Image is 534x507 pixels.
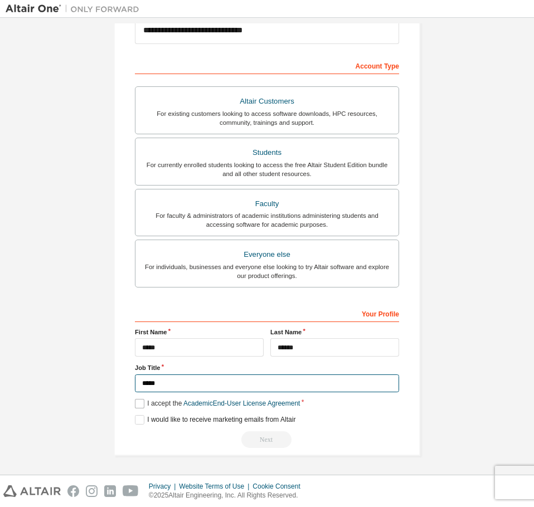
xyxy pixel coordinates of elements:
[253,482,307,491] div: Cookie Consent
[142,94,392,109] div: Altair Customers
[135,431,399,448] div: Read and acccept EULA to continue
[183,399,300,407] a: Academic End-User License Agreement
[142,196,392,212] div: Faculty
[270,328,399,337] label: Last Name
[179,482,253,491] div: Website Terms of Use
[142,109,392,127] div: For existing customers looking to access software downloads, HPC resources, community, trainings ...
[142,262,392,280] div: For individuals, businesses and everyone else looking to try Altair software and explore our prod...
[135,415,295,425] label: I would like to receive marketing emails from Altair
[142,211,392,229] div: For faculty & administrators of academic institutions administering students and accessing softwa...
[104,485,116,497] img: linkedin.svg
[86,485,98,497] img: instagram.svg
[142,247,392,262] div: Everyone else
[135,363,399,372] label: Job Title
[142,160,392,178] div: For currently enrolled students looking to access the free Altair Student Edition bundle and all ...
[149,482,179,491] div: Privacy
[123,485,139,497] img: youtube.svg
[149,491,307,500] p: © 2025 Altair Engineering, Inc. All Rights Reserved.
[142,145,392,160] div: Students
[135,56,399,74] div: Account Type
[3,485,61,497] img: altair_logo.svg
[135,304,399,322] div: Your Profile
[135,399,300,408] label: I accept the
[6,3,145,14] img: Altair One
[67,485,79,497] img: facebook.svg
[135,328,264,337] label: First Name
